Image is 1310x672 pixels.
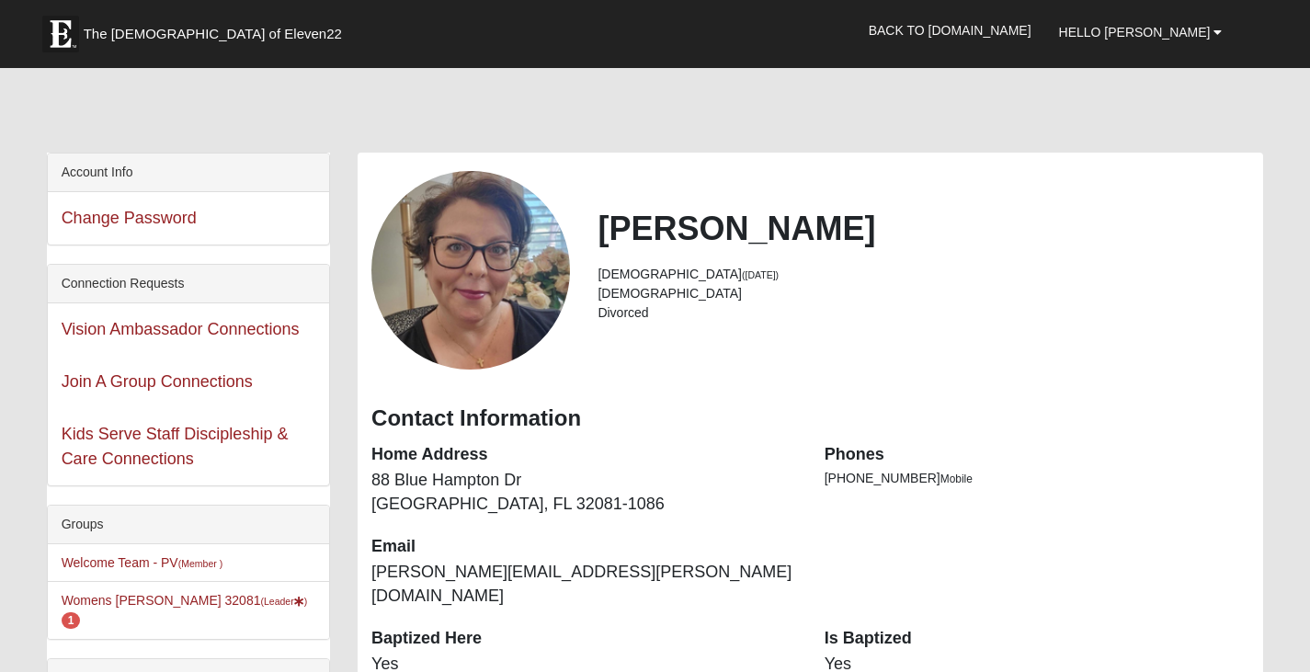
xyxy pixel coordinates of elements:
dt: Home Address [371,443,797,467]
span: The [DEMOGRAPHIC_DATA] of Eleven22 [84,25,342,43]
a: Kids Serve Staff Discipleship & Care Connections [62,425,289,468]
dd: [PERSON_NAME][EMAIL_ADDRESS][PERSON_NAME][DOMAIN_NAME] [371,561,797,608]
img: Eleven22 logo [42,16,79,52]
a: Vision Ambassador Connections [62,320,300,338]
small: (Leader ) [260,596,307,607]
dt: Baptized Here [371,627,797,651]
a: Womens [PERSON_NAME] 32081(Leader) 1 [62,593,308,627]
a: View Fullsize Photo [371,171,570,370]
li: [PHONE_NUMBER] [825,469,1250,488]
h2: [PERSON_NAME] [598,209,1249,248]
dt: Is Baptized [825,627,1250,651]
a: Welcome Team - PV(Member ) [62,555,223,570]
a: The [DEMOGRAPHIC_DATA] of Eleven22 [33,6,401,52]
dt: Phones [825,443,1250,467]
li: [DEMOGRAPHIC_DATA] [598,284,1249,303]
h3: Contact Information [371,405,1249,432]
div: Account Info [48,154,329,192]
small: (Member ) [178,558,222,569]
div: Connection Requests [48,265,329,303]
small: ([DATE]) [742,269,779,280]
dd: 88 Blue Hampton Dr [GEOGRAPHIC_DATA], FL 32081-1086 [371,469,797,516]
div: Groups [48,506,329,544]
a: Join A Group Connections [62,372,253,391]
li: Divorced [598,303,1249,323]
span: Mobile [940,473,973,485]
a: Hello [PERSON_NAME] [1045,9,1236,55]
span: Hello [PERSON_NAME] [1059,25,1211,40]
span: number of pending members [62,612,81,629]
dt: Email [371,535,797,559]
a: Back to [DOMAIN_NAME] [855,7,1045,53]
li: [DEMOGRAPHIC_DATA] [598,265,1249,284]
a: Change Password [62,209,197,227]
